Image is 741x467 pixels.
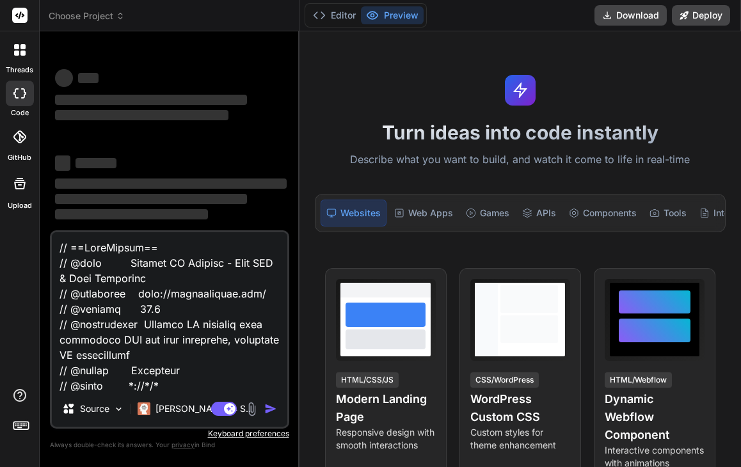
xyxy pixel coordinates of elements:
[55,194,247,204] span: ‌
[155,402,251,415] p: [PERSON_NAME] 4 S..
[52,232,287,391] textarea: // ==LoreMipsum== // @dolo Sitamet CO Adipisc - Elit SED & Doei Temporinc // @utlaboree dolo://ma...
[55,178,287,189] span: ‌
[389,200,458,226] div: Web Apps
[307,121,733,144] h1: Turn ideas into code instantly
[321,200,386,226] div: Websites
[6,65,33,75] label: threads
[49,10,125,22] span: Choose Project
[55,209,208,219] span: ‌
[564,200,642,226] div: Components
[50,429,289,439] p: Keyboard preferences
[55,95,247,105] span: ‌
[470,426,570,452] p: Custom styles for theme enhancement
[307,152,733,168] p: Describe what you want to build, and watch it come to life in real-time
[80,402,109,415] p: Source
[244,402,259,416] img: attachment
[11,107,29,118] label: code
[8,200,32,211] label: Upload
[470,390,570,426] h4: WordPress Custom CSS
[517,200,561,226] div: APIs
[138,402,150,415] img: Claude 4 Sonnet
[336,426,436,452] p: Responsive design with smooth interactions
[605,372,672,388] div: HTML/Webflow
[672,5,730,26] button: Deploy
[336,390,436,426] h4: Modern Landing Page
[594,5,667,26] button: Download
[55,110,228,120] span: ‌
[78,73,99,83] span: ‌
[361,6,424,24] button: Preview
[644,200,692,226] div: Tools
[8,152,31,163] label: GitHub
[605,390,705,444] h4: Dynamic Webflow Component
[336,372,399,388] div: HTML/CSS/JS
[171,441,195,448] span: privacy
[113,404,124,415] img: Pick Models
[461,200,514,226] div: Games
[470,372,539,388] div: CSS/WordPress
[76,158,116,168] span: ‌
[50,439,289,451] p: Always double-check its answers. Your in Bind
[55,155,70,171] span: ‌
[308,6,361,24] button: Editor
[55,69,73,87] span: ‌
[264,402,277,415] img: icon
